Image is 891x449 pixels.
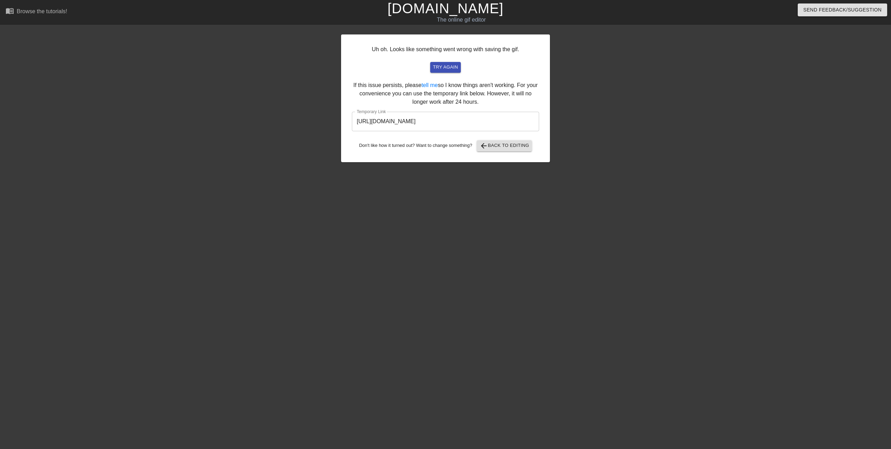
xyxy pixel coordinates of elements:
span: menu_book [6,7,14,15]
button: Send Feedback/Suggestion [798,3,887,16]
span: Back to Editing [480,142,529,150]
div: Browse the tutorials! [17,8,67,14]
button: Back to Editing [477,140,532,151]
div: Don't like how it turned out? Want to change something? [352,140,539,151]
input: bare [352,112,539,131]
button: try again [430,62,461,73]
span: arrow_back [480,142,488,150]
a: Browse the tutorials! [6,7,67,17]
a: tell me [421,82,438,88]
div: Uh oh. Looks like something went wrong with saving the gif. If this issue persists, please so I k... [341,34,550,162]
span: try again [433,63,458,71]
span: Send Feedback/Suggestion [803,6,882,14]
a: [DOMAIN_NAME] [387,1,503,16]
div: The online gif editor [300,16,622,24]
